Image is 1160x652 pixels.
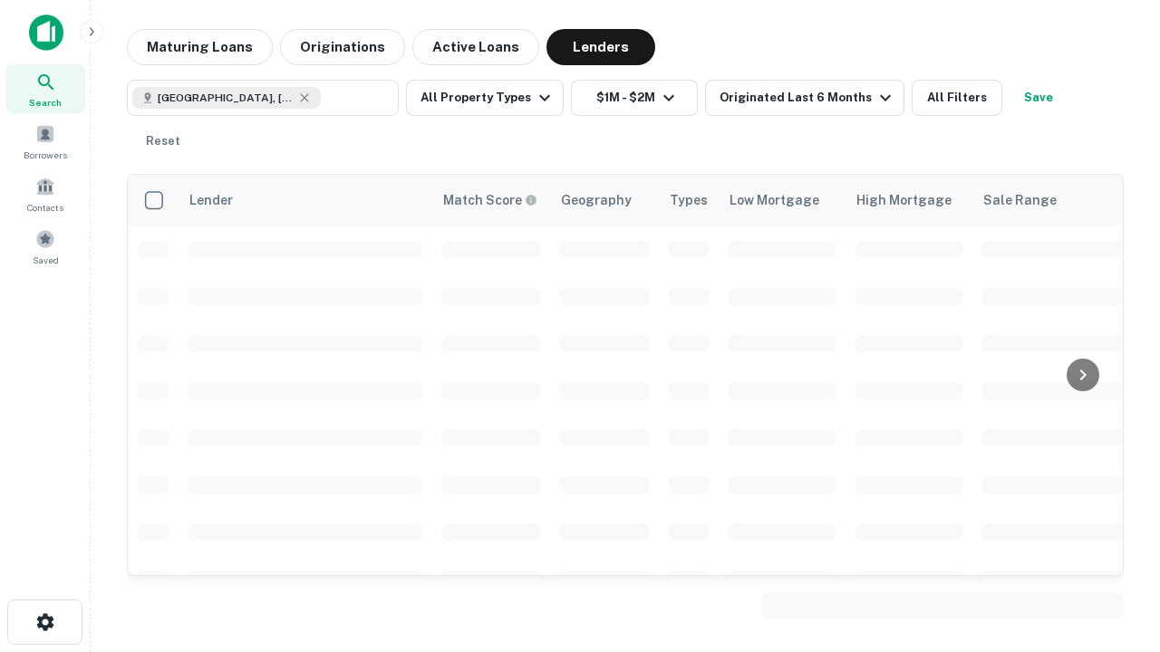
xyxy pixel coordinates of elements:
button: Save your search to get updates of matches that match your search criteria. [1010,80,1068,116]
th: Lender [179,175,432,225]
a: Search [5,64,85,113]
button: Originated Last 6 Months [705,80,904,116]
div: Low Mortgage [730,189,819,211]
a: Contacts [5,169,85,218]
div: Lender [189,189,233,211]
th: Sale Range [972,175,1136,225]
span: Saved [33,253,59,267]
button: Active Loans [412,29,539,65]
button: Originations [280,29,405,65]
span: [GEOGRAPHIC_DATA], [GEOGRAPHIC_DATA], [GEOGRAPHIC_DATA] [158,90,294,106]
button: Reset [134,123,192,159]
button: All Property Types [406,80,564,116]
button: All Filters [912,80,1002,116]
th: Low Mortgage [719,175,846,225]
div: Originated Last 6 Months [720,87,896,109]
div: Capitalize uses an advanced AI algorithm to match your search with the best lender. The match sco... [443,190,537,210]
button: $1M - $2M [571,80,698,116]
button: Lenders [546,29,655,65]
th: Types [659,175,719,225]
th: High Mortgage [846,175,972,225]
span: Search [29,95,62,110]
div: Geography [561,189,632,211]
div: High Mortgage [856,189,952,211]
div: Sale Range [983,189,1057,211]
th: Capitalize uses an advanced AI algorithm to match your search with the best lender. The match sco... [432,175,550,225]
span: Contacts [27,200,63,215]
img: capitalize-icon.png [29,14,63,51]
h6: Match Score [443,190,534,210]
span: Borrowers [24,148,67,162]
a: Saved [5,222,85,271]
iframe: Chat Widget [1069,507,1160,594]
div: Types [670,189,708,211]
th: Geography [550,175,659,225]
a: Borrowers [5,117,85,166]
button: Maturing Loans [127,29,273,65]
